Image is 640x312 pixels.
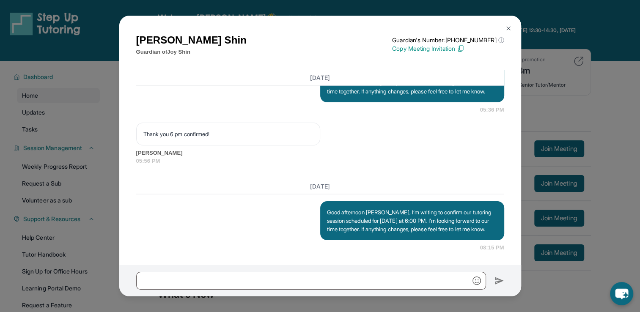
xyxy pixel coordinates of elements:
[143,130,313,138] p: Thank you 6 pm confirmed!
[480,244,504,252] span: 08:15 PM
[136,33,247,48] h1: [PERSON_NAME] Shin
[472,276,481,285] img: Emoji
[327,208,497,233] p: Good afternoon [PERSON_NAME], I’m writing to confirm our tutoring session scheduled for [DATE] at...
[457,45,464,52] img: Copy Icon
[136,74,504,82] h3: [DATE]
[136,149,504,157] span: [PERSON_NAME]
[136,182,504,191] h3: [DATE]
[392,44,504,53] p: Copy Meeting Invitation
[136,48,247,56] p: Guardian of Joy Shin
[480,106,504,114] span: 05:36 PM
[392,36,504,44] p: Guardian's Number: [PHONE_NUMBER]
[498,36,504,44] span: ⓘ
[136,157,504,165] span: 05:56 PM
[494,276,504,286] img: Send icon
[505,25,512,32] img: Close Icon
[610,282,633,305] button: chat-button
